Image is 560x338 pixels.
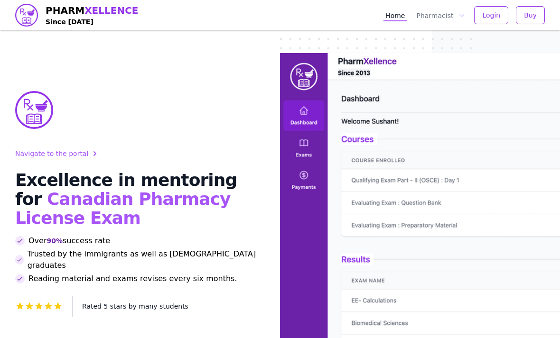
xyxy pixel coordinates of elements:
[474,6,508,24] button: Login
[46,17,139,27] h4: Since [DATE]
[46,4,139,17] span: PHARM
[82,302,188,310] span: Rated 5 stars by many students
[15,149,88,158] span: Navigate to the portal
[516,6,545,24] button: Buy
[15,4,38,27] img: PharmXellence logo
[15,189,231,228] span: Canadian Pharmacy License Exam
[414,9,467,21] button: Pharmacist
[28,248,257,271] span: Trusted by the immigrants as well as [DEMOGRAPHIC_DATA] graduates
[383,9,407,21] a: Home
[482,10,500,20] span: Login
[15,170,237,209] span: Excellence in mentoring for
[28,273,237,284] span: Reading material and exams revises every six months.
[28,235,110,247] span: Over success rate
[524,10,537,20] span: Buy
[84,5,138,16] span: XELLENCE
[47,236,63,246] span: 90%
[15,91,53,129] img: PharmXellence Logo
